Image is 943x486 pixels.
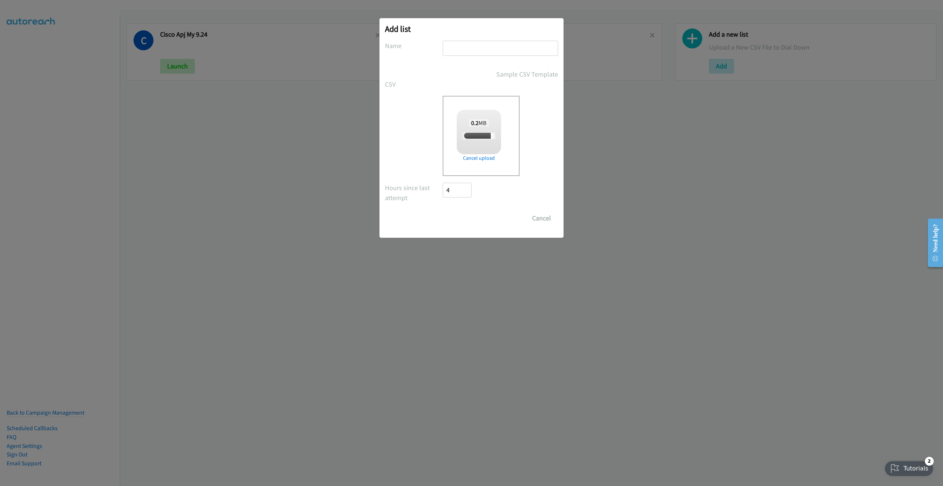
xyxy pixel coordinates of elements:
[496,69,558,79] a: Sample CSV Template
[385,183,443,203] label: Hours since last attempt
[457,154,501,162] a: Cancel upload
[525,211,558,226] button: Cancel
[881,454,937,480] iframe: Checklist
[469,119,489,126] span: MB
[471,119,479,126] strong: 0.2
[462,132,495,139] span: Lenovo PH.csv
[385,24,558,34] h2: Add list
[922,213,943,272] iframe: Resource Center
[385,79,443,89] label: CSV
[385,41,443,51] label: Name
